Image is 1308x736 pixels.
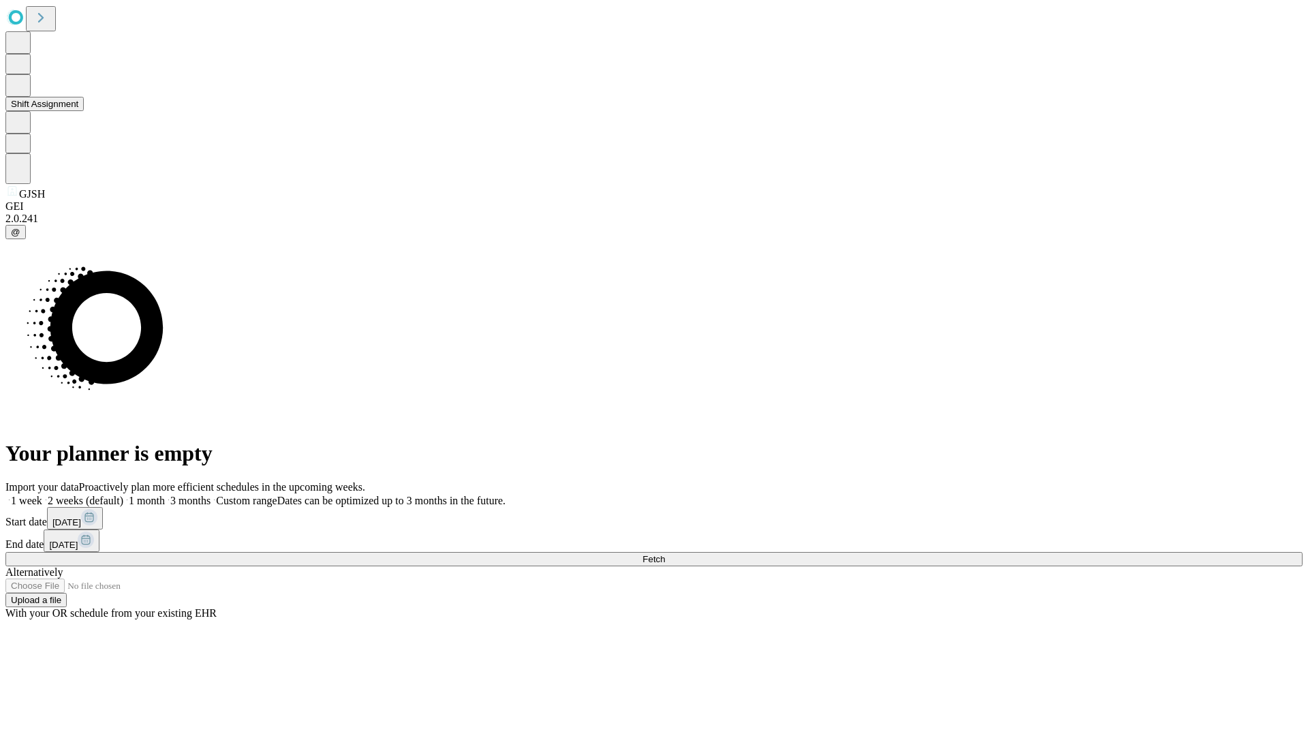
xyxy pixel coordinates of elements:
[5,225,26,239] button: @
[11,227,20,237] span: @
[5,441,1303,466] h1: Your planner is empty
[277,495,505,506] span: Dates can be optimized up to 3 months in the future.
[5,481,79,493] span: Import your data
[642,554,665,564] span: Fetch
[52,517,81,527] span: [DATE]
[216,495,277,506] span: Custom range
[19,188,45,200] span: GJSH
[47,507,103,530] button: [DATE]
[79,481,365,493] span: Proactively plan more efficient schedules in the upcoming weeks.
[48,495,123,506] span: 2 weeks (default)
[5,607,217,619] span: With your OR schedule from your existing EHR
[5,552,1303,566] button: Fetch
[5,566,63,578] span: Alternatively
[170,495,211,506] span: 3 months
[44,530,99,552] button: [DATE]
[5,593,67,607] button: Upload a file
[5,530,1303,552] div: End date
[49,540,78,550] span: [DATE]
[5,507,1303,530] div: Start date
[129,495,165,506] span: 1 month
[11,495,42,506] span: 1 week
[5,213,1303,225] div: 2.0.241
[5,97,84,111] button: Shift Assignment
[5,200,1303,213] div: GEI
